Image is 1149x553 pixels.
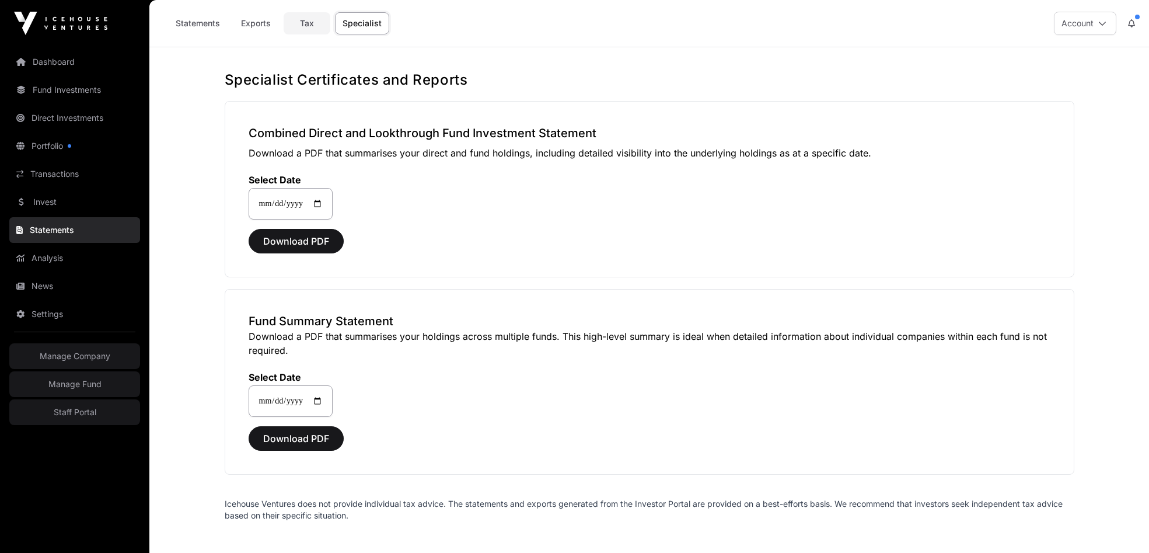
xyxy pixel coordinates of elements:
a: Fund Investments [9,77,140,103]
p: Download a PDF that summarises your direct and fund holdings, including detailed visibility into ... [249,146,1050,160]
iframe: Chat Widget [1091,497,1149,553]
button: Download PDF [249,426,344,451]
button: Account [1054,12,1116,35]
a: News [9,273,140,299]
a: Settings [9,301,140,327]
a: Transactions [9,161,140,187]
span: Download PDF [263,234,329,248]
a: Statements [168,12,228,34]
p: Download a PDF that summarises your holdings across multiple funds. This high-level summary is id... [249,329,1050,357]
a: Specialist [335,12,389,34]
a: Manage Company [9,343,140,369]
button: Download PDF [249,229,344,253]
label: Select Date [249,174,333,186]
h3: Fund Summary Statement [249,313,1050,329]
span: Download PDF [263,432,329,446]
a: Invest [9,189,140,215]
img: Icehouse Ventures Logo [14,12,107,35]
a: Portfolio [9,133,140,159]
label: Select Date [249,371,333,383]
a: Direct Investments [9,105,140,131]
a: Download PDF [249,241,344,252]
a: Statements [9,217,140,243]
a: Tax [284,12,330,34]
h1: Specialist Certificates and Reports [225,71,1074,89]
a: Analysis [9,245,140,271]
p: Icehouse Ventures does not provide individual tax advice. The statements and exports generated fr... [225,498,1074,521]
a: Exports [232,12,279,34]
a: Staff Portal [9,399,140,425]
a: Manage Fund [9,371,140,397]
h3: Combined Direct and Lookthrough Fund Investment Statement [249,125,1050,141]
a: Dashboard [9,49,140,75]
